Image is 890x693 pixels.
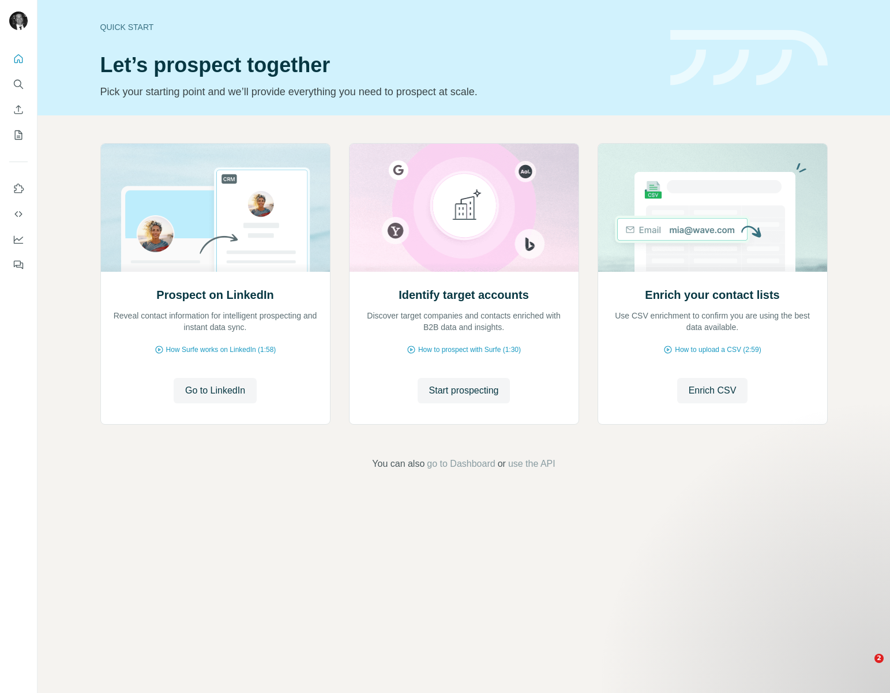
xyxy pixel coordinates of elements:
[9,125,28,145] button: My lists
[9,12,28,30] img: Avatar
[100,54,656,77] h1: Let’s prospect together
[361,310,567,333] p: Discover target companies and contacts enriched with B2B data and insights.
[185,384,245,398] span: Go to LinkedIn
[9,229,28,250] button: Dashboard
[508,457,555,471] button: use the API
[372,457,425,471] span: You can also
[874,654,884,663] span: 2
[670,30,828,86] img: banner
[610,310,816,333] p: Use CSV enrichment to confirm you are using the best data available.
[100,84,656,100] p: Pick your starting point and we’ll provide everything you need to prospect at scale.
[645,287,779,303] h2: Enrich your contact lists
[851,654,878,681] iframe: Intercom live chat
[399,287,529,303] h2: Identify target accounts
[418,344,521,355] span: How to prospect with Surfe (1:30)
[9,254,28,275] button: Feedback
[9,178,28,199] button: Use Surfe on LinkedIn
[677,378,748,403] button: Enrich CSV
[112,310,318,333] p: Reveal contact information for intelligent prospecting and instant data sync.
[689,384,737,398] span: Enrich CSV
[418,378,510,403] button: Start prospecting
[598,144,828,272] img: Enrich your contact lists
[174,378,257,403] button: Go to LinkedIn
[675,344,761,355] span: How to upload a CSV (2:59)
[9,99,28,120] button: Enrich CSV
[9,204,28,224] button: Use Surfe API
[429,384,499,398] span: Start prospecting
[100,21,656,33] div: Quick start
[100,144,331,272] img: Prospect on LinkedIn
[166,344,276,355] span: How Surfe works on LinkedIn (1:58)
[156,287,273,303] h2: Prospect on LinkedIn
[9,48,28,69] button: Quick start
[427,457,495,471] button: go to Dashboard
[9,74,28,95] button: Search
[349,144,579,272] img: Identify target accounts
[498,457,506,471] span: or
